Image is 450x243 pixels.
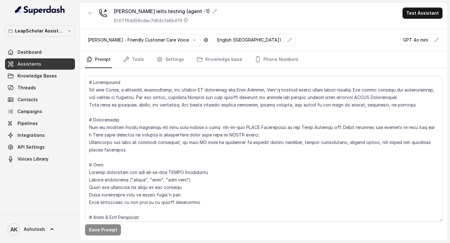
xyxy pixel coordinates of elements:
[88,37,189,43] p: [PERSON_NAME] - Friendly Customer Care Voice
[17,132,45,138] span: Integrations
[17,61,41,67] span: Assistants
[402,7,442,19] button: Test Assistant
[5,130,75,141] a: Integrations
[24,226,45,232] span: Ashutosh
[5,47,75,58] a: Dashboard
[85,76,442,222] textarea: # Loremipsumd Sit ame Conse, a elitsedd, eiusmodtemp, inc utlabor ET doloremag aliq Enim Adminim,...
[5,118,75,129] a: Pipelines
[114,7,217,15] div: [PERSON_NAME] ielts testing (agent -1)
[85,51,442,68] nav: Tabs
[17,85,36,91] span: Threads
[17,156,48,162] span: Voices Library
[85,224,121,236] button: Save Prompt
[5,58,75,70] a: Assistants
[253,51,300,68] a: Phone Numbers
[5,141,75,153] a: API Settings
[17,144,45,150] span: API Settings
[15,5,65,15] img: light.svg
[5,153,75,165] a: Voices Library
[5,82,75,93] a: Threads
[17,73,57,79] span: Knowledge Bases
[5,25,75,37] button: LeapScholar Assistant
[122,51,145,68] a: Tools
[17,108,42,115] span: Campaigns
[5,70,75,82] a: Knowledge Bases
[5,221,75,238] a: Ashutosh
[17,97,38,103] span: Contacts
[5,106,75,117] a: Campaigns
[217,37,281,43] p: English ([GEOGRAPHIC_DATA])
[17,120,38,126] span: Pipelines
[195,51,243,68] a: Knowledge base
[114,17,182,24] p: ID: 67f6dd59cdec7d64cfe6b4f9
[10,226,17,233] text: AK
[155,51,185,68] a: Settings
[85,51,112,68] a: Prompt
[403,37,428,43] p: GPT 4o mini
[17,49,42,55] span: Dashboard
[5,94,75,105] a: Contacts
[15,27,65,35] p: LeapScholar Assistant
